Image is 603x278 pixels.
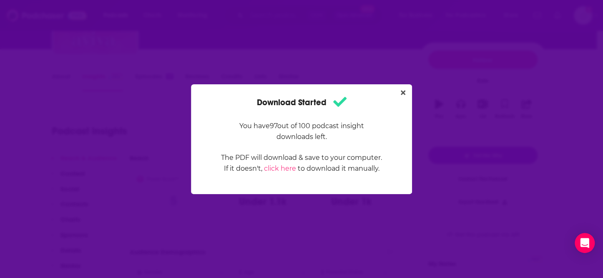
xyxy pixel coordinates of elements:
[264,164,296,172] a: click here
[575,233,595,253] div: Open Intercom Messenger
[397,88,409,98] button: Close
[257,94,347,111] h1: Download Started
[221,152,382,174] p: The PDF will download & save to your computer. If it doesn't, to download it manually.
[221,121,382,142] p: You have 97 out of 100 podcast insight downloads left.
